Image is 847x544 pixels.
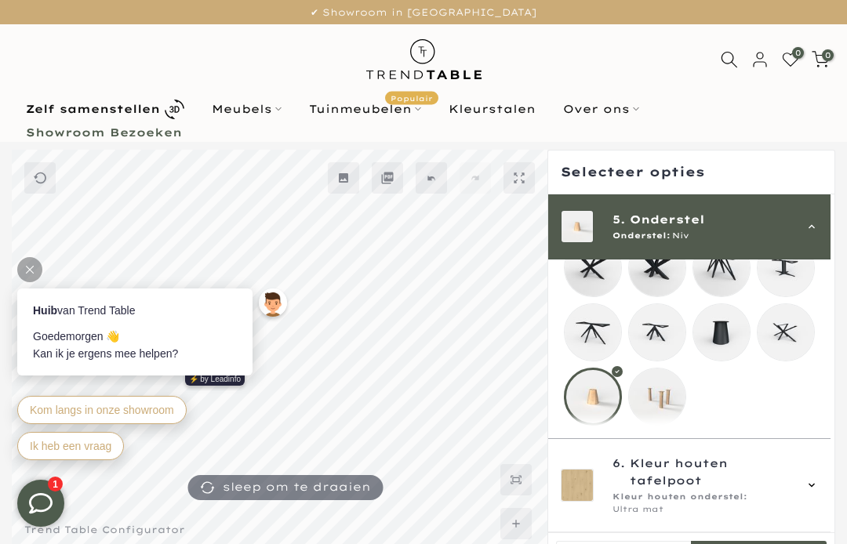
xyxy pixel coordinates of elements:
[792,47,804,59] span: 0
[549,100,653,118] a: Over ons
[434,100,549,118] a: Kleurstalen
[20,4,827,21] p: ✔ Showroom in [GEOGRAPHIC_DATA]
[2,213,307,480] iframe: bot-iframe
[12,96,198,123] a: Zelf samenstellen
[16,219,122,247] button: Ik heb een vraag
[26,103,160,114] b: Zelf samenstellen
[12,123,195,142] a: Showroom Bezoeken
[295,100,434,118] a: TuinmeubelenPopulair
[385,92,438,105] span: Populair
[26,127,182,138] b: Showroom Bezoeken
[2,464,80,542] iframe: toggle-frame
[822,49,834,61] span: 0
[355,24,493,94] img: trend-table
[782,51,799,68] a: 0
[28,227,110,239] span: Ik heb een vraag
[812,51,829,68] a: 0
[198,100,295,118] a: Meubels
